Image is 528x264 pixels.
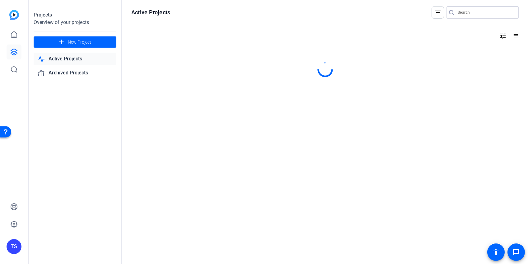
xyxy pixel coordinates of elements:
[131,9,170,16] h1: Active Projects
[7,239,21,254] div: TS
[34,36,116,48] button: New Project
[458,9,514,16] input: Search
[34,11,116,19] div: Projects
[492,248,500,256] mat-icon: accessibility
[34,67,116,79] a: Archived Projects
[34,19,116,26] div: Overview of your projects
[499,32,507,40] mat-icon: tune
[512,248,520,256] mat-icon: message
[58,38,65,46] mat-icon: add
[434,9,442,16] mat-icon: filter_list
[511,32,519,40] mat-icon: list
[68,39,91,45] span: New Project
[34,53,116,65] a: Active Projects
[9,10,19,20] img: blue-gradient.svg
